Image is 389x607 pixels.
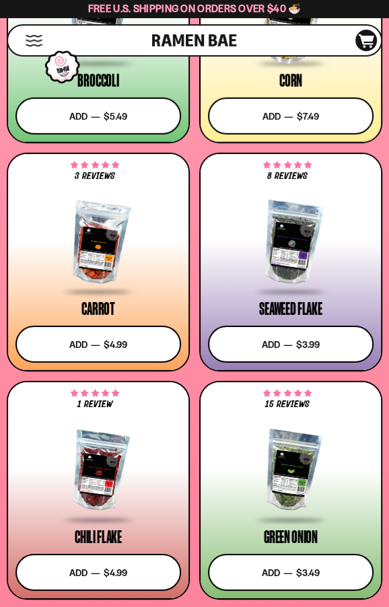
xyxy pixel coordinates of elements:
div: Chili Flake [75,529,122,545]
span: 5.00 stars [263,163,311,168]
a: 5.00 stars 1 review Chili Flake Add — $4.99 [7,381,190,600]
span: 15 reviews [265,400,310,409]
button: Mobile Menu Trigger [25,35,43,46]
div: Broccoli [77,73,119,89]
span: 1 review [77,400,112,409]
span: 8 reviews [267,172,308,181]
button: Add — $3.49 [208,554,374,591]
button: Add — $3.99 [208,326,374,363]
div: Green Onion [264,529,318,545]
span: 5.00 stars [71,391,118,396]
button: Add — $5.49 [15,98,181,135]
span: 5.00 stars [71,163,118,168]
span: Free U.S. Shipping on Orders over $40 🍜 [88,2,302,15]
button: Add — $4.99 [15,554,181,591]
div: Carrot [81,301,115,317]
button: Add — $4.99 [15,326,181,363]
a: 5.00 stars 15 reviews Green Onion Add — $3.49 [199,381,382,600]
a: 5.00 stars 3 reviews Carrot Add — $4.99 [7,153,190,371]
div: Corn [279,73,302,89]
button: Add — $7.49 [208,98,374,135]
span: 5.00 stars [263,391,311,396]
div: Seaweed Flake [259,301,322,317]
a: 5.00 stars 8 reviews Seaweed Flake Add — $3.99 [199,153,382,371]
span: 3 reviews [75,172,115,181]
